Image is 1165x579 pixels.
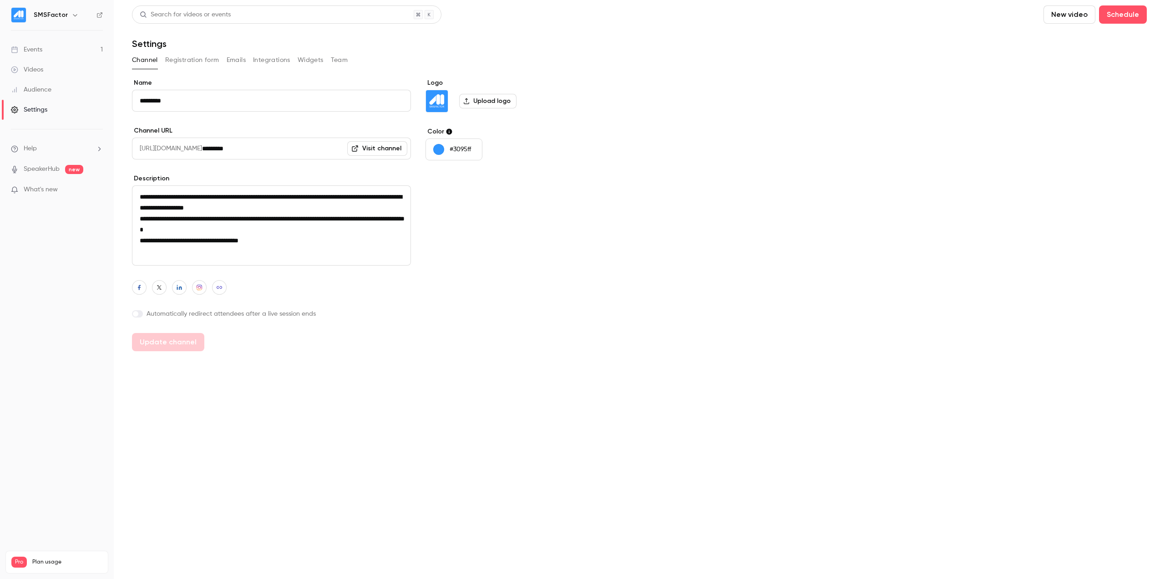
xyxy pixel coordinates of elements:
div: Settings [11,105,47,114]
button: Emails [227,53,246,67]
a: SpeakerHub [24,164,60,174]
button: Widgets [298,53,324,67]
span: Pro [11,557,27,568]
label: Logo [425,78,565,87]
div: Audience [11,85,51,94]
p: #3095ff [450,145,471,154]
button: Integrations [253,53,290,67]
div: Events [11,45,42,54]
img: SMSFactor [426,90,448,112]
label: Name [132,78,411,87]
span: Help [24,144,37,154]
label: Automatically redirect attendees after a live session ends [132,309,411,318]
h1: Settings [132,38,167,49]
button: New video [1043,5,1095,24]
button: Team [331,53,348,67]
h6: SMSFactor [34,10,68,20]
span: Plan usage [32,559,102,566]
button: Channel [132,53,158,67]
img: SMSFactor [11,8,26,22]
iframe: Noticeable Trigger [92,186,103,194]
span: [URL][DOMAIN_NAME] [132,138,202,159]
button: Registration form [165,53,219,67]
label: Color [425,127,565,136]
button: Schedule [1099,5,1147,24]
a: Visit channel [347,141,407,156]
div: Search for videos or events [140,10,231,20]
label: Description [132,174,411,183]
button: #3095ff [425,138,482,160]
label: Upload logo [459,94,517,108]
li: help-dropdown-opener [11,144,103,154]
span: What's new [24,185,58,195]
section: Logo [425,78,565,113]
label: Channel URL [132,126,411,135]
div: Videos [11,65,43,74]
span: new [65,165,83,174]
